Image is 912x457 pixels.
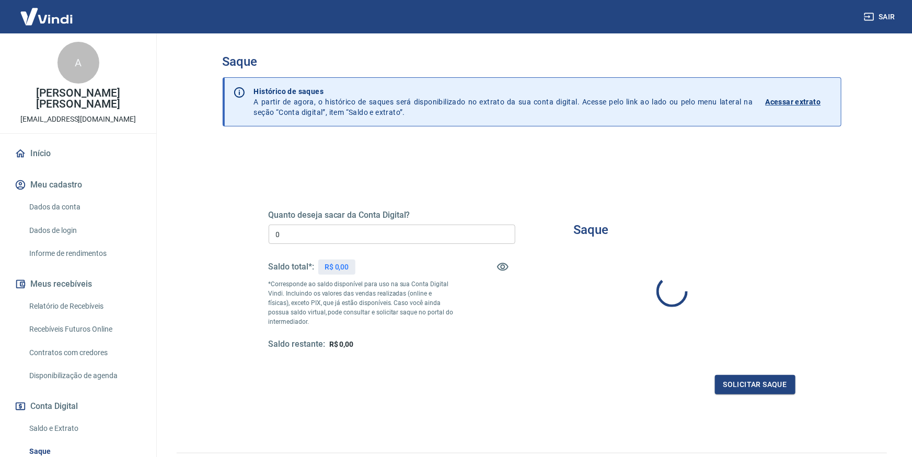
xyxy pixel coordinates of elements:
[269,262,314,272] h5: Saldo total*:
[20,114,136,125] p: [EMAIL_ADDRESS][DOMAIN_NAME]
[325,262,349,273] p: R$ 0,00
[57,42,99,84] div: A
[223,54,841,69] h3: Saque
[25,418,144,439] a: Saldo e Extrato
[269,279,454,326] p: *Corresponde ao saldo disponível para uso na sua Conta Digital Vindi. Incluindo os valores das ve...
[13,273,144,296] button: Meus recebíveis
[25,220,144,241] a: Dados de login
[254,86,753,97] p: Histórico de saques
[25,365,144,386] a: Disponibilização de agenda
[25,243,144,264] a: Informe de rendimentos
[13,173,144,196] button: Meu cadastro
[766,97,821,107] p: Acessar extrato
[269,210,515,220] h5: Quanto deseja sacar da Conta Digital?
[862,7,899,27] button: Sair
[329,340,354,348] span: R$ 0,00
[25,296,144,317] a: Relatório de Recebíveis
[574,222,609,237] h3: Saque
[25,342,144,364] a: Contratos com credores
[25,196,144,218] a: Dados da conta
[13,395,144,418] button: Conta Digital
[25,319,144,340] a: Recebíveis Futuros Online
[715,375,795,394] button: Solicitar saque
[269,339,325,350] h5: Saldo restante:
[766,86,833,118] a: Acessar extrato
[13,1,80,32] img: Vindi
[254,86,753,118] p: A partir de agora, o histórico de saques será disponibilizado no extrato da sua conta digital. Ac...
[13,142,144,165] a: Início
[8,88,148,110] p: [PERSON_NAME] [PERSON_NAME]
